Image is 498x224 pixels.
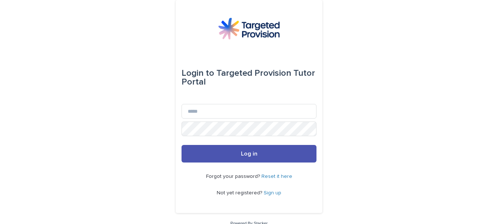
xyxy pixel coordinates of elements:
div: Targeted Provision Tutor Portal [182,63,316,92]
span: Login to [182,69,214,78]
span: Forgot your password? [206,174,261,179]
a: Sign up [264,190,281,195]
button: Log in [182,145,316,163]
img: M5nRWzHhSzIhMunXDL62 [218,18,280,40]
span: Log in [241,151,257,157]
span: Not yet registered? [217,190,264,195]
a: Reset it here [261,174,292,179]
